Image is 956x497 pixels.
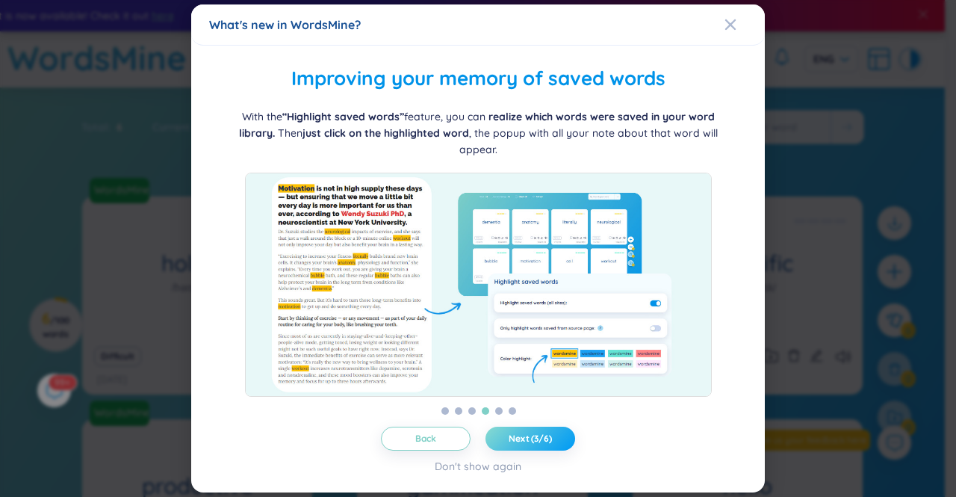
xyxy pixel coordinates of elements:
[724,4,765,45] button: Close
[509,433,552,445] span: Next (3/6)
[209,16,747,33] div: What's new in WordsMine?
[485,427,575,451] button: Next (3/6)
[282,110,404,123] b: “Highlight saved words”
[495,407,503,415] button: 5
[209,64,747,94] h2: Improving your memory of saved words
[415,433,437,445] span: Back
[381,427,471,451] button: Back
[482,407,489,415] button: 4
[302,126,469,140] b: just click on the highlighted word
[455,407,462,415] button: 2
[239,110,718,156] span: With the feature, you can Then , the popup with all your note about that word will appear.
[509,407,516,415] button: 6
[239,110,715,140] b: realize which words were saved in your word library.
[468,407,476,415] button: 3
[441,407,449,415] button: 1
[435,458,521,475] div: Don't show again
